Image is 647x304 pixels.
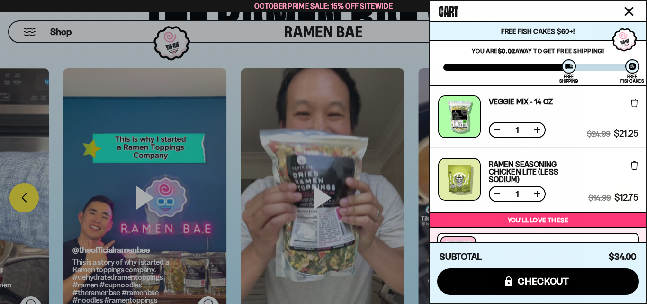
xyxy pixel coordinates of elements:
[489,98,553,105] a: Veggie Mix - 14 OZ
[559,74,578,83] div: Free Shipping
[588,193,611,202] span: $14.99
[439,0,458,19] span: Cart
[432,216,644,225] p: You’ll love these
[587,129,610,138] span: $24.99
[501,27,575,36] span: Free Fish Cakes $60+!
[489,160,588,183] a: Ramen Seasoning Chicken Lite (Less Sodium)
[254,1,393,10] span: October Prime Sale: 15% off Sitewide
[614,193,638,202] span: $12.75
[443,47,633,55] p: You are away to get Free Shipping!
[518,276,569,286] span: checkout
[620,74,644,83] div: Free Fishcakes
[510,190,525,198] span: 1
[510,126,525,134] span: 1
[440,252,482,262] h4: Subtotal
[622,4,636,18] button: Close cart
[498,47,515,55] strong: $0.02
[609,251,637,262] span: $34.00
[614,129,638,138] span: $21.25
[437,268,639,295] button: checkout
